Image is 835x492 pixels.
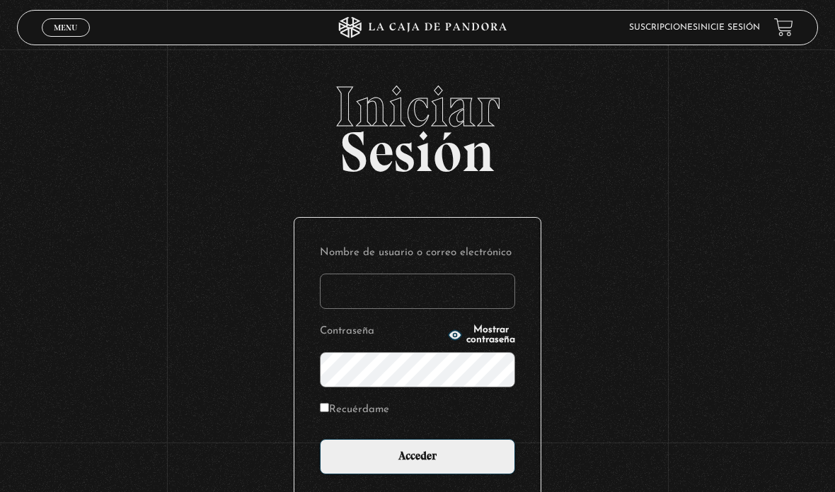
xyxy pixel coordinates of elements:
[320,322,444,341] label: Contraseña
[17,78,819,169] h2: Sesión
[448,325,515,345] button: Mostrar contraseña
[320,439,515,474] input: Acceder
[698,23,760,32] a: Inicie sesión
[774,18,793,37] a: View your shopping cart
[629,23,698,32] a: Suscripciones
[466,325,515,345] span: Mostrar contraseña
[54,23,77,32] span: Menu
[320,243,515,262] label: Nombre de usuario o correo electrónico
[17,78,819,135] span: Iniciar
[320,400,389,419] label: Recuérdame
[320,403,329,412] input: Recuérdame
[50,35,83,45] span: Cerrar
